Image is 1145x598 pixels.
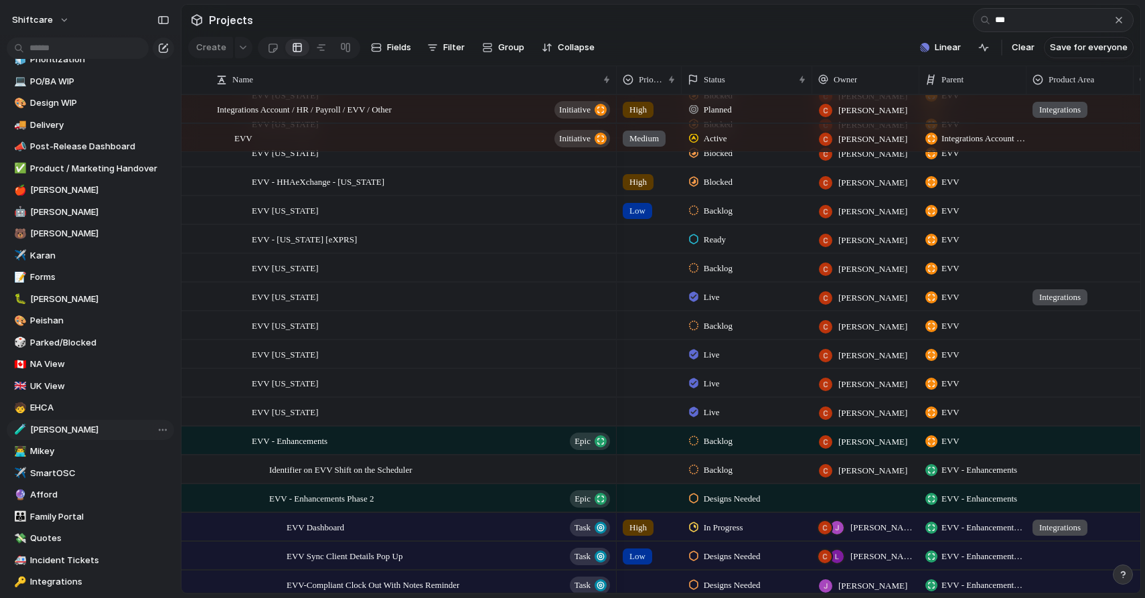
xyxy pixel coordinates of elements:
[7,333,174,353] a: 🎲Parked/Blocked
[30,488,169,502] span: Afford
[12,75,25,88] button: 💻
[252,346,318,362] span: EVV [US_STATE]
[30,554,169,567] span: Incident Tickets
[704,291,720,304] span: Live
[252,433,327,448] span: EVV - Enhancements
[12,162,25,175] button: ✅
[941,435,960,448] span: EVV
[12,423,25,437] button: 🧪
[629,103,647,117] span: High
[838,579,907,593] span: [PERSON_NAME]
[12,467,25,480] button: ✈️
[838,147,907,161] span: [PERSON_NAME]
[629,132,659,145] span: Medium
[704,262,733,275] span: Backlog
[7,267,174,287] a: 📝Forms
[14,465,23,481] div: ✈️
[30,96,169,110] span: Design WIP
[570,519,610,536] button: Task
[30,467,169,480] span: SmartOSC
[12,445,25,458] button: 👨‍💻
[6,9,76,31] button: shiftcare
[217,101,392,117] span: Integrations Account / HR / Payroll / EVV / Other
[704,147,733,160] span: Blocked
[30,336,169,350] span: Parked/Blocked
[7,246,174,266] a: ✈️Karan
[941,492,1017,506] span: EVV - Enhancements
[7,50,174,70] a: 🧊Prioritization
[30,75,169,88] span: PO/BA WIP
[554,101,610,119] button: initiative
[252,404,318,419] span: EVV [US_STATE]
[30,575,169,589] span: Integrations
[12,13,53,27] span: shiftcare
[704,435,733,448] span: Backlog
[704,550,761,563] span: Designs Needed
[1039,521,1081,534] span: Integrations
[629,175,647,189] span: High
[7,137,174,157] a: 📣Post-Release Dashboard
[287,548,402,563] span: EVV Sync Client Details Pop Up
[838,234,907,247] span: [PERSON_NAME]
[941,521,1026,534] span: EVV - Enhancements Phase 2
[12,554,25,567] button: 🚑
[7,289,174,309] a: 🐛[PERSON_NAME]
[834,73,857,86] span: Owner
[14,96,23,111] div: 🎨
[14,313,23,329] div: 🎨
[7,528,174,548] div: 💸Quotes
[1049,73,1094,86] span: Product Area
[30,119,169,132] span: Delivery
[1044,37,1134,58] button: Save for everyone
[387,41,411,54] span: Fields
[575,490,591,508] span: Epic
[570,433,610,450] button: Epic
[30,401,169,415] span: EHCA
[12,206,25,219] button: 🤖
[14,444,23,459] div: 👨‍💻
[7,115,174,135] a: 🚚Delivery
[14,291,23,307] div: 🐛
[12,336,25,350] button: 🎲
[14,509,23,524] div: 👪
[629,521,647,534] span: High
[7,398,174,418] a: 🧒EHCA
[7,354,174,374] div: 🇨🇦NA View
[12,96,25,110] button: 🎨
[14,531,23,546] div: 💸
[7,180,174,200] a: 🍎[PERSON_NAME]
[559,129,591,148] span: initiative
[570,548,610,565] button: Task
[1039,103,1081,117] span: Integrations
[935,41,961,54] span: Linear
[941,262,960,275] span: EVV
[422,37,470,58] button: Filter
[366,37,416,58] button: Fields
[838,291,907,305] span: [PERSON_NAME]
[12,488,25,502] button: 🔮
[704,233,726,246] span: Ready
[12,532,25,545] button: 💸
[7,572,174,592] a: 🔑Integrations
[30,140,169,153] span: Post-Release Dashboard
[14,270,23,285] div: 📝
[14,552,23,568] div: 🚑
[7,420,174,440] a: 🧪[PERSON_NAME]
[704,103,732,117] span: Planned
[7,202,174,222] a: 🤖[PERSON_NAME]
[941,463,1017,477] span: EVV - Enhancements
[558,41,595,54] span: Collapse
[838,435,907,449] span: [PERSON_NAME]
[12,183,25,197] button: 🍎
[704,319,733,333] span: Backlog
[287,519,344,534] span: EVV Dashboard
[704,406,720,419] span: Live
[629,550,645,563] span: Low
[14,488,23,503] div: 🔮
[941,147,960,160] span: EVV
[252,260,318,275] span: EVV [US_STATE]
